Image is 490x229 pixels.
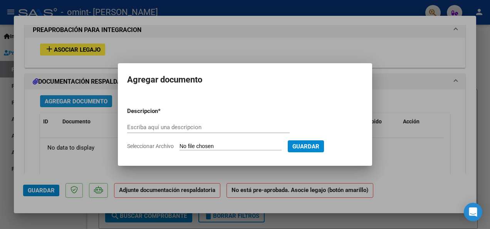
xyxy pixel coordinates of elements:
span: Seleccionar Archivo [127,143,174,149]
span: Guardar [292,143,319,150]
div: Open Intercom Messenger [464,203,482,221]
h2: Agregar documento [127,72,363,87]
p: Descripcion [127,107,198,116]
button: Guardar [288,140,324,152]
